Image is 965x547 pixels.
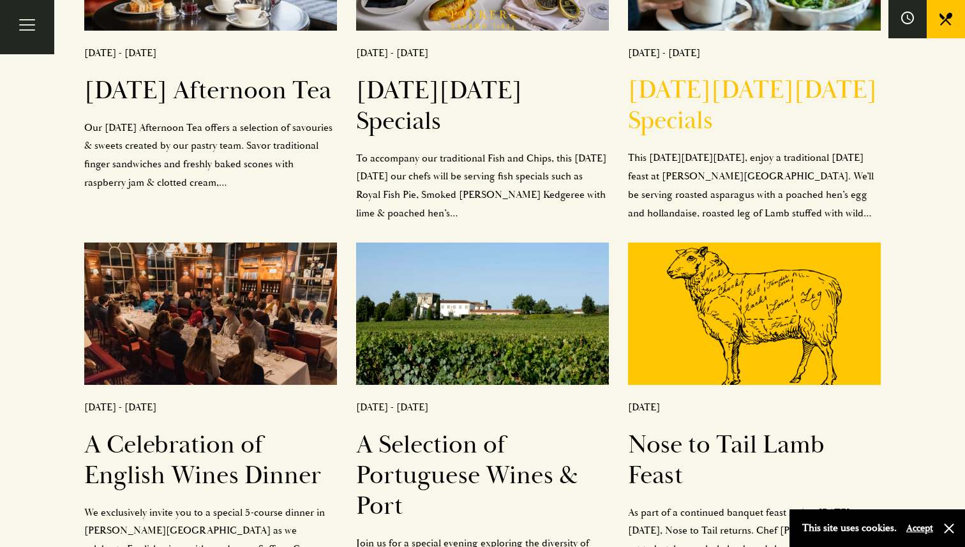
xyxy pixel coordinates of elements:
p: [DATE] - [DATE] [84,44,337,63]
p: [DATE] - [DATE] [84,398,337,417]
h2: [DATE] Afternoon Tea [84,75,337,106]
h2: [DATE][DATE][DATE] Specials [628,75,881,136]
p: [DATE] - [DATE] [356,44,609,63]
h2: Nose to Tail Lamb Feast [628,430,881,491]
h2: A Celebration of English Wines Dinner [84,430,337,491]
p: [DATE] - [DATE] [356,398,609,417]
p: This site uses cookies. [802,519,897,537]
p: [DATE] - [DATE] [628,44,881,63]
h2: [DATE][DATE] Specials [356,75,609,137]
p: Our [DATE] Afternoon Tea offers a selection of savouries & sweets created by our pastry team. Sav... [84,119,337,192]
p: To accompany our traditional Fish and Chips, this [DATE][DATE] our chefs will be serving fish spe... [356,149,609,223]
h2: A Selection of Portuguese Wines & Port [356,430,609,521]
button: Close and accept [943,522,955,535]
p: [DATE] [628,398,881,417]
button: Accept [906,522,933,534]
p: This [DATE][DATE][DATE], enjoy a traditional [DATE] feast at [PERSON_NAME][GEOGRAPHIC_DATA]. We’l... [628,149,881,222]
